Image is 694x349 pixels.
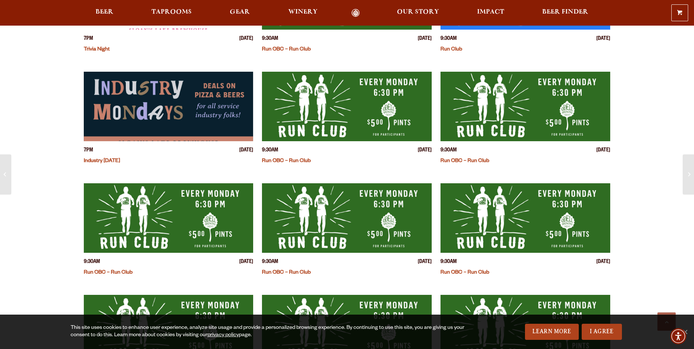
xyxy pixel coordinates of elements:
span: Winery [288,9,318,15]
span: Gear [230,9,250,15]
a: privacy policy [207,333,239,338]
a: Our Story [392,9,444,17]
span: Beer Finder [542,9,588,15]
a: Trivia Night [84,47,110,53]
span: [DATE] [596,259,610,266]
span: 9:30AM [440,35,457,43]
span: [DATE] [239,147,253,155]
span: 9:30AM [84,259,100,266]
div: This site uses cookies to enhance user experience, analyze site usage and provide a personalized ... [71,324,465,339]
a: Run OBC – Run Club [262,47,311,53]
a: Industry [DATE] [84,158,120,164]
a: Run OBC – Run Club [84,270,132,276]
a: Taprooms [147,9,196,17]
span: [DATE] [596,35,610,43]
span: 9:30AM [440,147,457,155]
a: View event details [440,72,610,141]
span: 9:30AM [262,35,278,43]
a: View event details [84,183,254,253]
a: View event details [440,183,610,253]
div: Accessibility Menu [670,328,686,344]
span: Taprooms [151,9,192,15]
a: Run Club [440,47,462,53]
a: Impact [472,9,509,17]
a: Learn More [525,324,579,340]
span: [DATE] [418,259,432,266]
span: 9:30AM [262,259,278,266]
span: [DATE] [418,147,432,155]
span: [DATE] [418,35,432,43]
span: Impact [477,9,504,15]
a: I Agree [582,324,622,340]
a: Run OBC – Run Club [262,158,311,164]
a: Run OBC – Run Club [440,270,489,276]
a: Odell Home [342,9,369,17]
span: 9:30AM [440,259,457,266]
span: 9:30AM [262,147,278,155]
a: View event details [84,72,254,141]
a: Gear [225,9,255,17]
span: [DATE] [596,147,610,155]
a: Run OBC – Run Club [440,158,489,164]
a: View event details [262,183,432,253]
a: Beer [91,9,118,17]
a: Beer Finder [537,9,593,17]
a: Winery [284,9,322,17]
a: Scroll to top [657,312,676,331]
span: 7PM [84,35,93,43]
a: Run OBC – Run Club [262,270,311,276]
span: [DATE] [239,259,253,266]
span: 7PM [84,147,93,155]
span: Our Story [397,9,439,15]
span: Beer [95,9,113,15]
span: [DATE] [239,35,253,43]
a: View event details [262,72,432,141]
